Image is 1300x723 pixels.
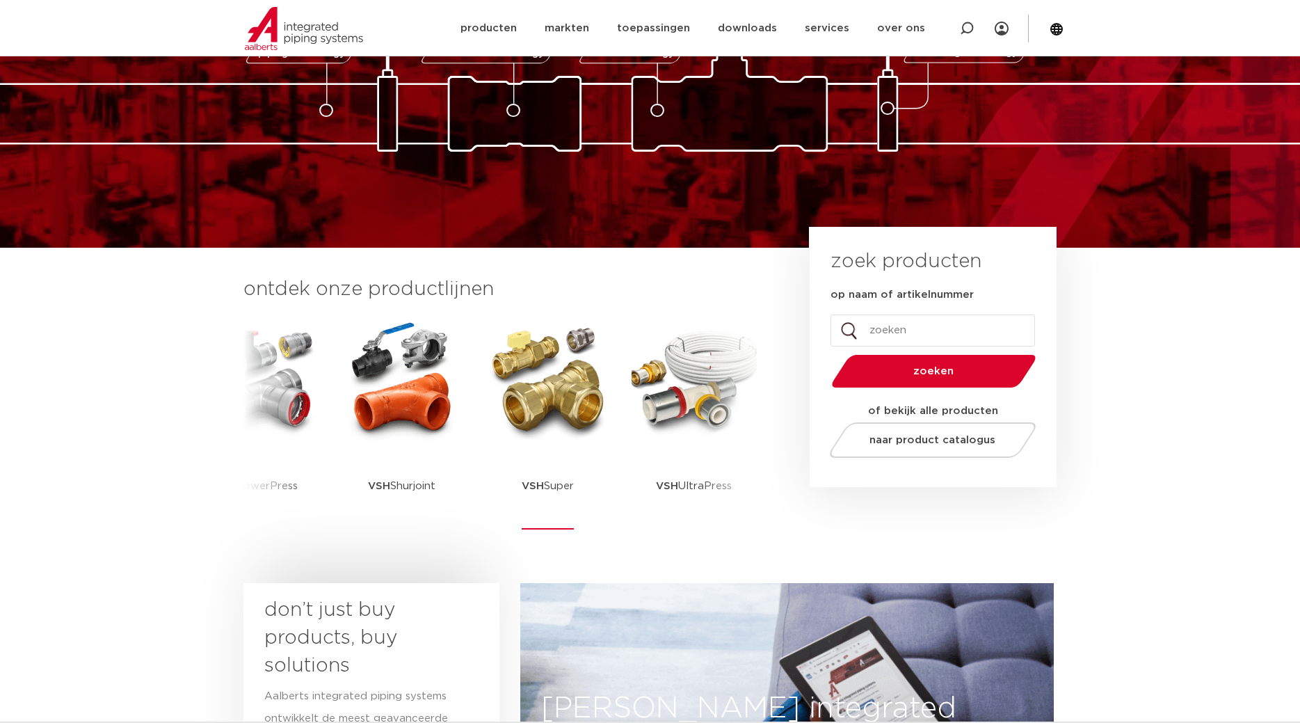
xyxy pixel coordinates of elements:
input: zoeken [830,315,1035,347]
label: op naam of artikelnummer [830,288,974,302]
p: Shurjoint [368,443,435,530]
a: PowerPress [193,317,319,530]
a: VSHUltraPress [632,317,757,530]
p: PowerPress [214,443,298,530]
a: naar product catalogus [826,422,1039,458]
span: naar product catalogus [869,435,995,445]
a: VSHSuper [486,317,611,530]
button: zoeken [826,353,1041,389]
p: UltraPress [656,443,732,530]
h3: don’t just buy products, buy solutions [264,596,454,680]
a: VSHShurjoint [339,317,465,530]
strong: VSH [368,481,390,491]
strong: VSH [522,481,544,491]
span: valve technology [591,49,674,58]
span: zoeken [867,366,1000,376]
strong: VSH [656,481,678,491]
strong: of bekijk alle producten [868,406,998,416]
p: Super [522,443,574,530]
h3: ontdek onze productlijnen [243,276,762,303]
span: piping technology [258,49,345,58]
span: connection technology [433,49,543,58]
h3: zoek producten [830,248,981,276]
